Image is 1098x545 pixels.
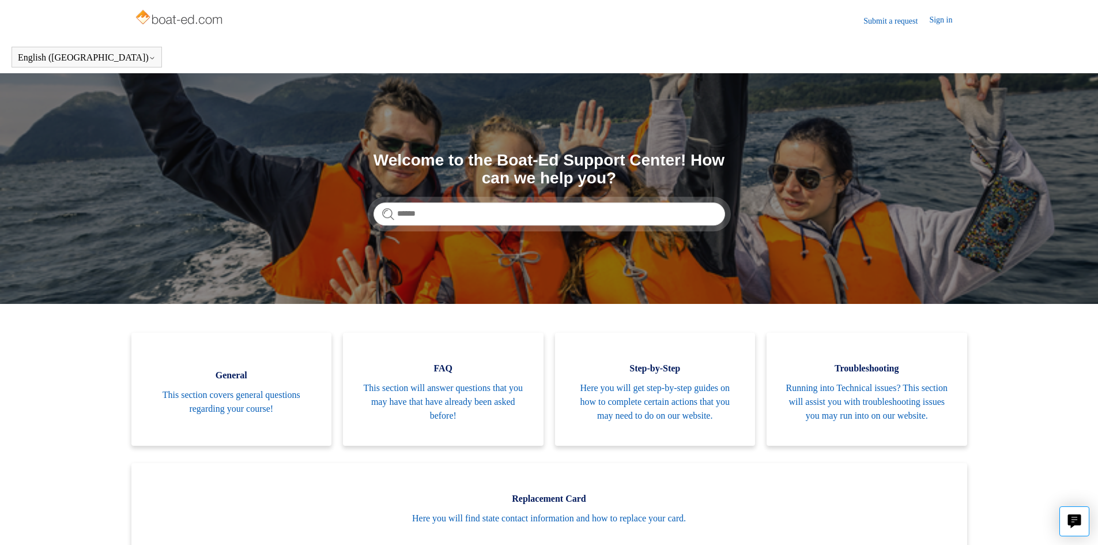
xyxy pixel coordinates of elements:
[134,7,226,30] img: Boat-Ed Help Center home page
[767,333,967,446] a: Troubleshooting Running into Technical issues? This section will assist you with troubleshooting ...
[784,362,950,375] span: Troubleshooting
[149,492,950,506] span: Replacement Card
[572,362,738,375] span: Step-by-Step
[784,381,950,423] span: Running into Technical issues? This section will assist you with troubleshooting issues you may r...
[863,15,929,27] a: Submit a request
[572,381,738,423] span: Here you will get step-by-step guides on how to complete certain actions that you may need to do ...
[131,333,332,446] a: General This section covers general questions regarding your course!
[149,388,315,416] span: This section covers general questions regarding your course!
[360,362,526,375] span: FAQ
[149,512,950,525] span: Here you will find state contact information and how to replace your card.
[18,52,156,63] button: English ([GEOGRAPHIC_DATA])
[373,152,725,187] h1: Welcome to the Boat-Ed Support Center! How can we help you?
[555,333,756,446] a: Step-by-Step Here you will get step-by-step guides on how to complete certain actions that you ma...
[1059,506,1089,536] button: Live chat
[360,381,526,423] span: This section will answer questions that you may have that have already been asked before!
[343,333,544,446] a: FAQ This section will answer questions that you may have that have already been asked before!
[373,202,725,225] input: Search
[149,369,315,382] span: General
[929,14,964,28] a: Sign in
